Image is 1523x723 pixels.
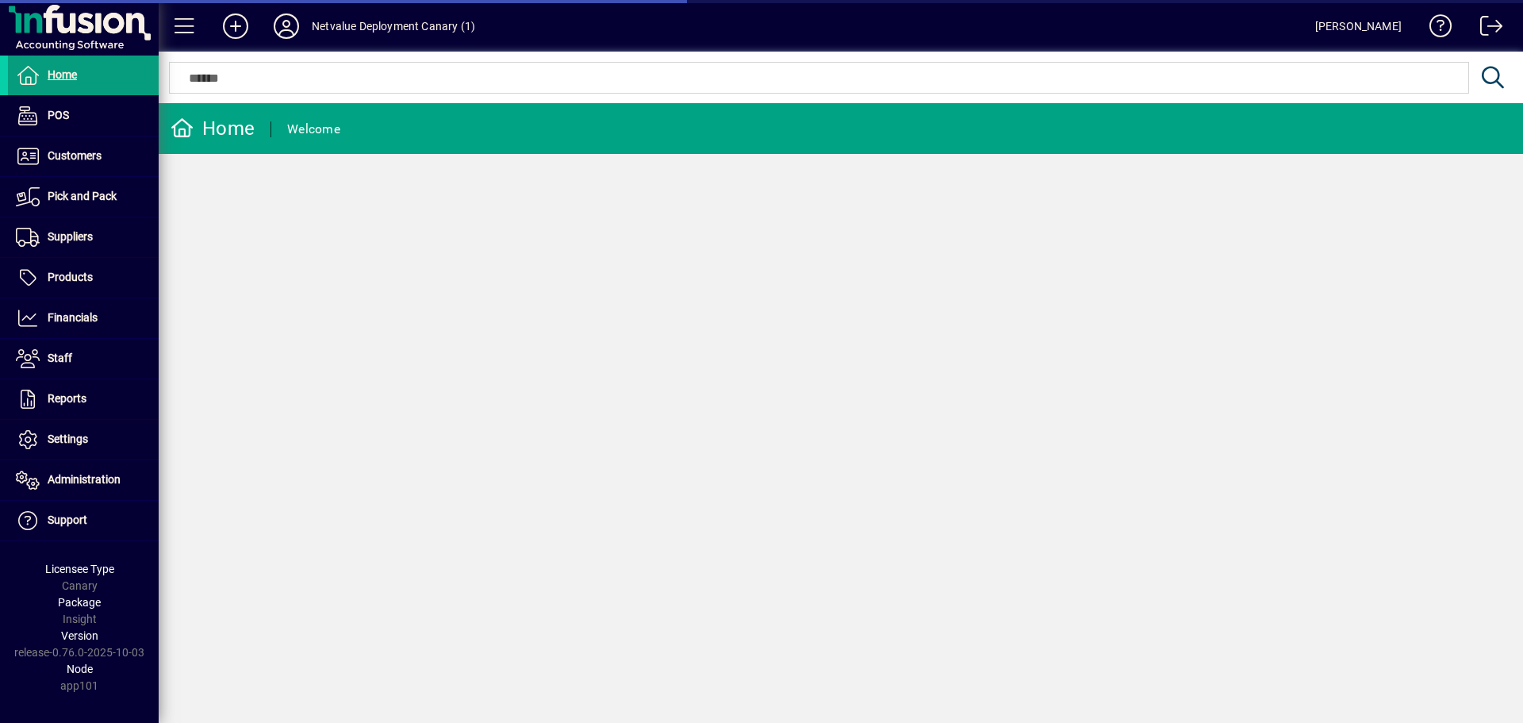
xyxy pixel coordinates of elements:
[48,433,88,445] span: Settings
[48,68,77,81] span: Home
[8,137,159,176] a: Customers
[48,149,102,162] span: Customers
[1315,13,1402,39] div: [PERSON_NAME]
[1418,3,1452,55] a: Knowledge Base
[48,392,86,405] span: Reports
[210,12,261,40] button: Add
[8,420,159,460] a: Settings
[8,501,159,540] a: Support
[67,663,93,675] span: Node
[48,473,121,486] span: Administration
[8,339,159,379] a: Staff
[48,513,87,526] span: Support
[1468,3,1503,55] a: Logout
[48,352,72,364] span: Staff
[312,13,475,39] div: Netvalue Deployment Canary (1)
[8,217,159,257] a: Suppliers
[261,12,312,40] button: Profile
[8,298,159,338] a: Financials
[48,190,117,202] span: Pick and Pack
[45,563,114,575] span: Licensee Type
[8,258,159,298] a: Products
[287,117,340,142] div: Welcome
[8,96,159,136] a: POS
[58,596,101,609] span: Package
[171,116,255,141] div: Home
[61,629,98,642] span: Version
[8,460,159,500] a: Administration
[48,109,69,121] span: POS
[48,311,98,324] span: Financials
[48,230,93,243] span: Suppliers
[8,379,159,419] a: Reports
[48,271,93,283] span: Products
[8,177,159,217] a: Pick and Pack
